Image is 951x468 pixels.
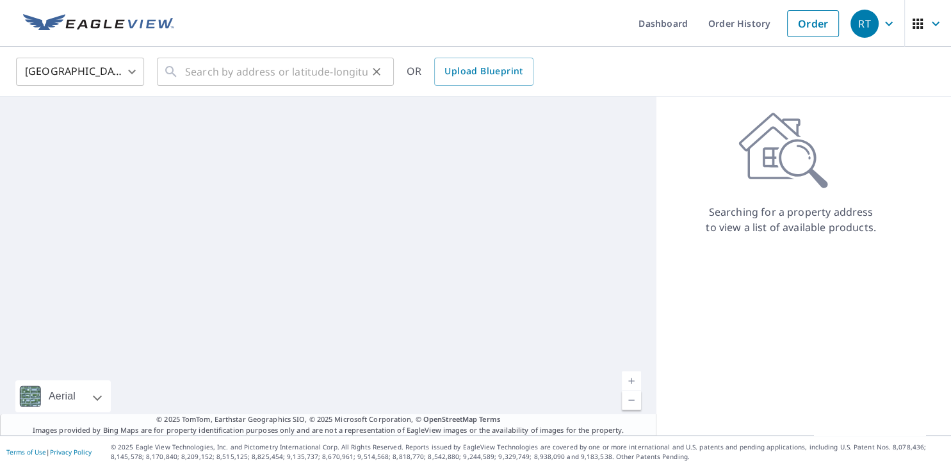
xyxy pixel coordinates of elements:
a: Current Level 5, Zoom Out [622,391,641,410]
a: Current Level 5, Zoom In [622,371,641,391]
a: Order [787,10,839,37]
img: EV Logo [23,14,174,33]
div: RT [850,10,879,38]
a: Upload Blueprint [434,58,533,86]
a: Terms of Use [6,448,46,456]
span: © 2025 TomTom, Earthstar Geographics SIO, © 2025 Microsoft Corporation, © [156,414,500,425]
div: OR [407,58,533,86]
a: Terms [479,414,500,424]
div: Aerial [15,380,111,412]
div: Aerial [45,380,79,412]
span: Upload Blueprint [444,63,523,79]
a: OpenStreetMap [423,414,477,424]
input: Search by address or latitude-longitude [185,54,368,90]
p: © 2025 Eagle View Technologies, Inc. and Pictometry International Corp. All Rights Reserved. Repo... [111,442,945,462]
p: Searching for a property address to view a list of available products. [705,204,877,235]
button: Clear [368,63,386,81]
div: [GEOGRAPHIC_DATA] [16,54,144,90]
p: | [6,448,92,456]
a: Privacy Policy [50,448,92,456]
